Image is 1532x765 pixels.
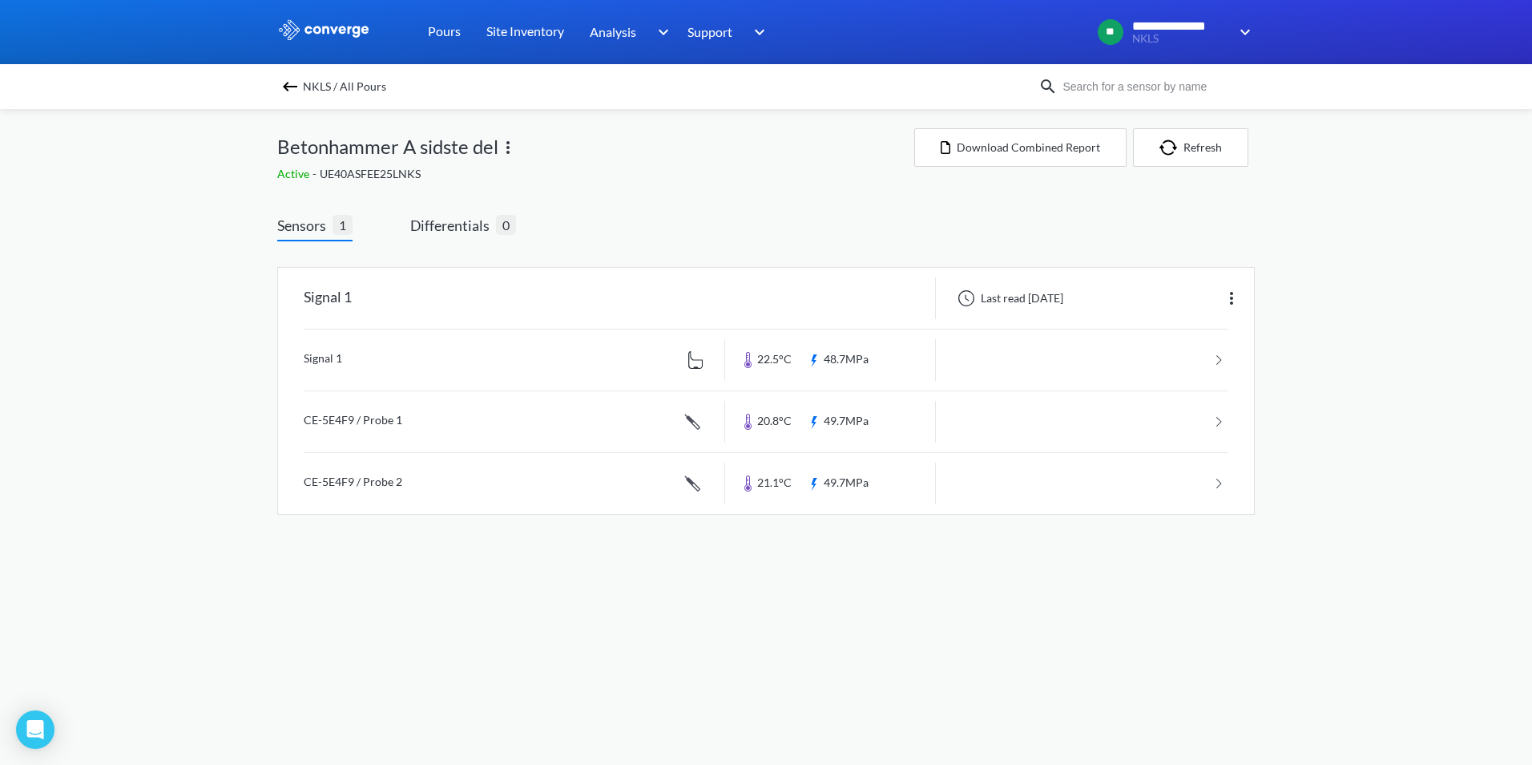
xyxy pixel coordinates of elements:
span: NKLS / All Pours [303,75,386,98]
span: Sensors [277,214,333,237]
div: Signal 1 [304,277,352,319]
span: Analysis [590,22,636,42]
img: icon-refresh.svg [1159,140,1183,156]
img: more.svg [1222,289,1241,308]
span: Differentials [410,214,496,237]
button: Refresh [1133,128,1248,167]
img: downArrow.svg [1229,22,1255,42]
span: 1 [333,215,353,235]
span: Active [277,167,312,180]
span: Betonhammer A sidste del [277,132,498,162]
img: more.svg [498,138,518,157]
button: Download Combined Report [914,128,1127,167]
div: Open Intercom Messenger [16,710,54,749]
div: UE40ASFEE25LNKS [277,165,914,183]
img: logo_ewhite.svg [277,19,370,40]
img: downArrow.svg [744,22,769,42]
div: Last read [DATE] [949,289,1068,308]
img: icon-file.svg [941,141,950,154]
input: Search for a sensor by name [1058,78,1252,95]
span: Support [687,22,732,42]
img: downArrow.svg [647,22,673,42]
img: icon-search.svg [1038,77,1058,96]
img: backspace.svg [280,77,300,96]
span: NKLS [1132,33,1229,45]
span: 0 [496,215,516,235]
span: - [312,167,320,180]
